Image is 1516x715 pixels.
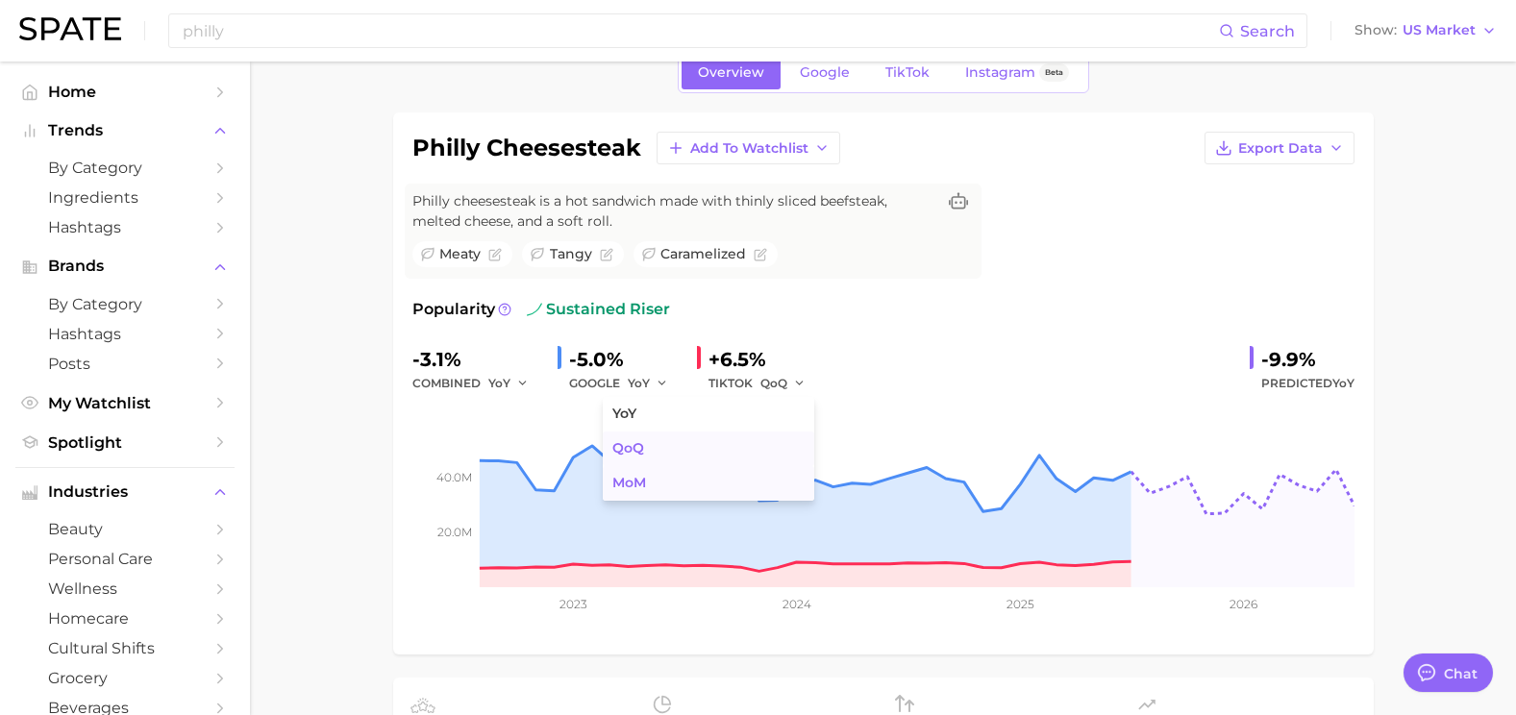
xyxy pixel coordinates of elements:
[949,56,1085,89] a: InstagramBeta
[657,132,840,164] button: Add to Watchlist
[15,633,235,663] a: cultural shifts
[15,116,235,145] button: Trends
[708,372,814,395] div: TIKTOK
[48,669,202,687] span: grocery
[412,191,935,232] span: Philly cheesesteak is a hot sandwich made with thinly sliced beefsteak, melted cheese, and a soft...
[48,483,202,501] span: Industries
[782,597,810,611] tspan: 2024
[48,83,202,101] span: Home
[800,64,850,81] span: Google
[48,639,202,657] span: cultural shifts
[48,609,202,628] span: homecare
[628,372,669,395] button: YoY
[412,136,641,160] h1: philly cheesesteak
[965,64,1035,81] span: Instagram
[1007,597,1034,611] tspan: 2025
[48,520,202,538] span: beauty
[550,244,592,264] span: tangy
[15,478,235,506] button: Industries
[1261,344,1354,375] div: -9.9%
[682,56,781,89] a: Overview
[603,397,814,501] ul: QoQ
[612,440,644,456] span: QoQ
[628,375,650,391] span: YoY
[412,298,495,321] span: Popularity
[15,574,235,604] a: wellness
[19,17,121,40] img: SPATE
[612,406,636,422] span: YoY
[48,295,202,313] span: by Category
[48,394,202,412] span: My Watchlist
[783,56,866,89] a: Google
[15,663,235,693] a: grocery
[15,153,235,183] a: by Category
[690,140,808,157] span: Add to Watchlist
[439,244,481,264] span: meaty
[869,56,946,89] a: TikTok
[48,550,202,568] span: personal care
[488,248,502,261] button: Flag as miscategorized or irrelevant
[760,375,787,391] span: QoQ
[412,344,542,375] div: -3.1%
[760,372,807,395] button: QoQ
[708,344,814,375] div: +6.5%
[15,428,235,457] a: Spotlight
[488,375,510,391] span: YoY
[15,289,235,319] a: by Category
[1238,140,1323,157] span: Export Data
[527,298,670,321] span: sustained riser
[48,355,202,373] span: Posts
[48,325,202,343] span: Hashtags
[15,388,235,418] a: My Watchlist
[569,344,682,375] div: -5.0%
[15,604,235,633] a: homecare
[48,579,202,598] span: wellness
[569,372,682,395] div: GOOGLE
[1045,64,1063,81] span: Beta
[1403,25,1476,36] span: US Market
[754,248,767,261] button: Flag as miscategorized or irrelevant
[527,302,542,317] img: sustained riser
[1350,18,1502,43] button: ShowUS Market
[1354,25,1397,36] span: Show
[698,64,764,81] span: Overview
[488,372,530,395] button: YoY
[1332,376,1354,390] span: YoY
[660,244,746,264] span: caramelized
[48,218,202,236] span: Hashtags
[15,319,235,349] a: Hashtags
[600,248,613,261] button: Flag as miscategorized or irrelevant
[15,544,235,574] a: personal care
[15,183,235,212] a: Ingredients
[885,64,930,81] span: TikTok
[15,252,235,281] button: Brands
[15,212,235,242] a: Hashtags
[48,433,202,452] span: Spotlight
[1205,132,1354,164] button: Export Data
[15,77,235,107] a: Home
[15,349,235,379] a: Posts
[1240,22,1295,40] span: Search
[15,514,235,544] a: beauty
[412,372,542,395] div: combined
[1261,372,1354,395] span: Predicted
[181,14,1219,47] input: Search here for a brand, industry, or ingredient
[559,597,586,611] tspan: 2023
[1230,597,1257,611] tspan: 2026
[48,159,202,177] span: by Category
[48,258,202,275] span: Brands
[48,188,202,207] span: Ingredients
[48,122,202,139] span: Trends
[612,475,646,491] span: MoM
